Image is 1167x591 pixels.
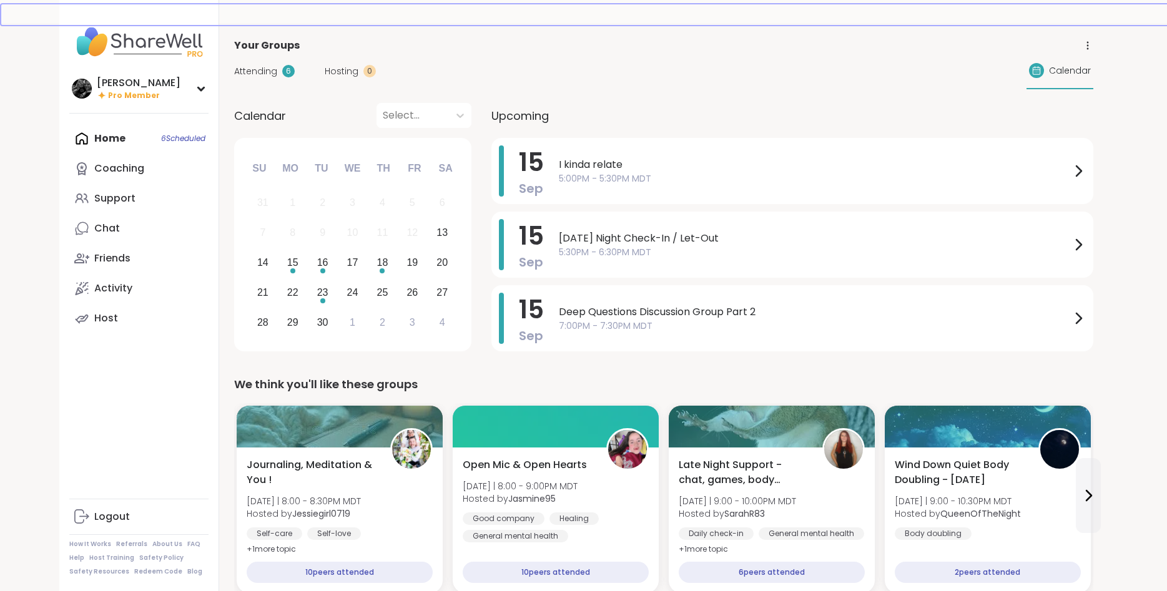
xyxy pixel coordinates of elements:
span: Deep Questions Discussion Group Part 2 [559,305,1071,320]
div: 4 [440,314,445,331]
div: Friends [94,252,130,265]
span: 5:30PM - 6:30PM MDT [559,246,1071,259]
div: Chat [94,222,120,235]
div: Choose Thursday, September 25th, 2025 [369,279,396,306]
div: 23 [317,284,328,301]
a: Coaching [69,154,209,183]
div: Not available Wednesday, September 10th, 2025 [339,220,366,247]
div: Choose Wednesday, October 1st, 2025 [339,309,366,336]
a: Safety Resources [69,567,129,576]
a: About Us [152,540,182,549]
div: Choose Sunday, September 28th, 2025 [250,309,277,336]
span: Hosted by [463,492,578,505]
div: 1 [350,314,355,331]
div: 26 [406,284,418,301]
span: 15 [519,218,544,253]
div: 12 [406,224,418,241]
div: Choose Tuesday, September 30th, 2025 [309,309,336,336]
div: month 2025-09 [248,188,457,337]
div: Support [94,192,135,205]
a: Safety Policy [139,554,184,562]
img: ShareWell Nav Logo [69,20,209,64]
div: 14 [257,254,268,271]
div: Choose Saturday, September 20th, 2025 [429,250,456,276]
div: Logout [94,510,130,524]
span: Hosted by [679,507,796,520]
a: Friends [69,243,209,273]
div: Body doubling [895,527,972,540]
div: Tu [308,155,335,182]
div: 4 [380,194,385,211]
div: Choose Saturday, September 27th, 2025 [429,279,456,306]
span: Upcoming [491,107,549,124]
div: Self-love [307,527,361,540]
span: 5:00PM - 5:30PM MDT [559,172,1071,185]
div: Su [245,155,273,182]
div: 6 [440,194,445,211]
span: I kinda relate [559,157,1071,172]
div: 9 [320,224,325,241]
div: 15 [287,254,298,271]
div: Choose Tuesday, September 23rd, 2025 [309,279,336,306]
span: Your Groups [234,38,300,53]
div: Not available Friday, September 12th, 2025 [399,220,426,247]
img: Jasmine95 [608,430,647,469]
div: 6 [282,65,295,77]
div: We think you'll like these groups [234,376,1093,393]
img: Alan_N [72,79,92,99]
div: 2 [320,194,325,211]
span: 7:00PM - 7:30PM MDT [559,320,1071,333]
div: 3 [410,314,415,331]
span: Sep [519,327,543,344]
span: Sep [519,180,543,197]
div: Sa [431,155,459,182]
div: Choose Friday, September 19th, 2025 [399,250,426,276]
span: Wind Down Quiet Body Doubling - [DATE] [895,457,1025,487]
span: Calendar [234,107,286,124]
div: Host [94,311,118,325]
div: Not available Sunday, August 31st, 2025 [250,190,277,217]
div: 30 [317,314,328,331]
iframe: Spotlight [196,163,206,173]
div: Choose Thursday, October 2nd, 2025 [369,309,396,336]
div: Not available Thursday, September 4th, 2025 [369,190,396,217]
span: [DATE] | 8:00 - 9:00PM MDT [463,480,578,492]
div: Choose Saturday, October 4th, 2025 [429,309,456,336]
span: Hosting [325,65,358,78]
b: QueenOfTheNight [940,507,1021,520]
div: 5 [410,194,415,211]
div: Not available Tuesday, September 9th, 2025 [309,220,336,247]
span: [DATE] | 9:00 - 10:00PM MDT [679,495,796,507]
div: Choose Friday, September 26th, 2025 [399,279,426,306]
img: SarahR83 [824,430,863,469]
span: Attending [234,65,277,78]
div: 18 [377,254,388,271]
div: Choose Monday, September 15th, 2025 [279,250,306,276]
div: 8 [290,224,295,241]
a: Host Training [89,554,134,562]
div: 6 peers attended [679,562,865,583]
a: Host [69,303,209,333]
div: Coaching [94,162,144,175]
div: 27 [436,284,448,301]
div: 10 peers attended [247,562,433,583]
div: 3 [350,194,355,211]
img: Jessiegirl0719 [392,430,431,469]
div: Fr [401,155,428,182]
div: Not available Thursday, September 11th, 2025 [369,220,396,247]
div: Not available Tuesday, September 2nd, 2025 [309,190,336,217]
a: Support [69,183,209,213]
div: 31 [257,194,268,211]
a: How It Works [69,540,111,549]
div: Th [370,155,397,182]
div: 22 [287,284,298,301]
div: Choose Sunday, September 21st, 2025 [250,279,277,306]
div: 17 [347,254,358,271]
a: Redeem Code [134,567,182,576]
a: Help [69,554,84,562]
div: 11 [377,224,388,241]
div: Choose Thursday, September 18th, 2025 [369,250,396,276]
div: 25 [377,284,388,301]
div: 1 [290,194,295,211]
div: Choose Sunday, September 14th, 2025 [250,250,277,276]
